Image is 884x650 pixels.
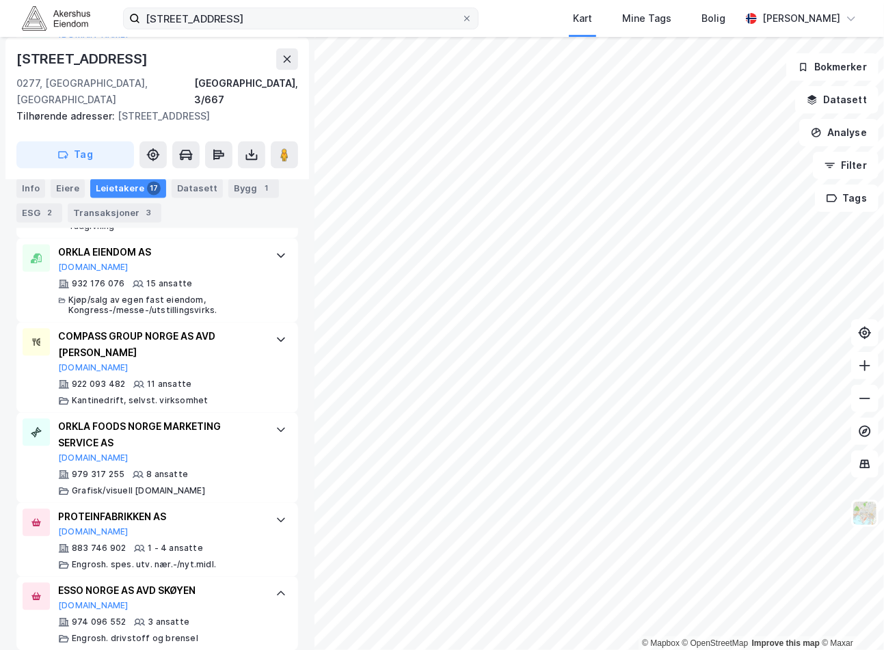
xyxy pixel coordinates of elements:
[852,500,878,526] img: Z
[43,206,57,220] div: 2
[72,633,198,644] div: Engrosh. drivstoff og brensel
[16,141,134,168] button: Tag
[795,86,879,113] button: Datasett
[16,204,62,223] div: ESG
[148,617,189,627] div: 3 ansatte
[816,584,884,650] iframe: Chat Widget
[22,6,90,30] img: akershus-eiendom-logo.9091f326c980b4bce74ccdd9f866810c.svg
[58,600,129,611] button: [DOMAIN_NAME]
[58,418,262,451] div: ORKLA FOODS NORGE MARKETING SERVICE AS
[72,485,205,496] div: Grafisk/visuell [DOMAIN_NAME]
[16,110,118,122] span: Tilhørende adresser:
[72,278,124,289] div: 932 176 076
[72,543,126,554] div: 883 746 902
[147,182,161,195] div: 17
[622,10,671,27] div: Mine Tags
[816,584,884,650] div: Kontrollprogram for chat
[786,53,879,81] button: Bokmerker
[701,10,725,27] div: Bolig
[172,179,223,198] div: Datasett
[762,10,840,27] div: [PERSON_NAME]
[58,328,262,361] div: COMPASS GROUP NORGE AS AVD [PERSON_NAME]
[58,452,129,463] button: [DOMAIN_NAME]
[16,108,287,124] div: [STREET_ADDRESS]
[58,582,262,599] div: ESSO NORGE AS AVD SKØYEN
[16,179,45,198] div: Info
[260,182,273,195] div: 1
[51,179,85,198] div: Eiere
[68,204,161,223] div: Transaksjoner
[16,75,194,108] div: 0277, [GEOGRAPHIC_DATA], [GEOGRAPHIC_DATA]
[58,509,262,525] div: PROTEINFABRIKKEN AS
[752,638,820,648] a: Improve this map
[142,206,156,220] div: 3
[58,526,129,537] button: [DOMAIN_NAME]
[72,469,124,480] div: 979 317 255
[58,262,129,273] button: [DOMAIN_NAME]
[146,469,188,480] div: 8 ansatte
[194,75,298,108] div: [GEOGRAPHIC_DATA], 3/667
[72,617,126,627] div: 974 096 552
[148,543,203,554] div: 1 - 4 ansatte
[72,559,216,570] div: Engrosh. spes. utv. nær.-/nyt.midl.
[90,179,166,198] div: Leietakere
[72,395,208,406] div: Kantinedrift, selvst. virksomhet
[68,295,262,316] div: Kjøp/salg av egen fast eiendom, Kongress-/messe-/utstillingsvirks.
[642,638,680,648] a: Mapbox
[228,179,279,198] div: Bygg
[58,244,262,260] div: ORKLA EIENDOM AS
[682,638,749,648] a: OpenStreetMap
[140,8,461,29] input: Søk på adresse, matrikkel, gårdeiere, leietakere eller personer
[815,185,879,212] button: Tags
[813,152,879,179] button: Filter
[573,10,592,27] div: Kart
[72,379,125,390] div: 922 093 482
[799,119,879,146] button: Analyse
[147,379,191,390] div: 11 ansatte
[16,48,150,70] div: [STREET_ADDRESS]
[58,362,129,373] button: [DOMAIN_NAME]
[146,278,192,289] div: 15 ansatte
